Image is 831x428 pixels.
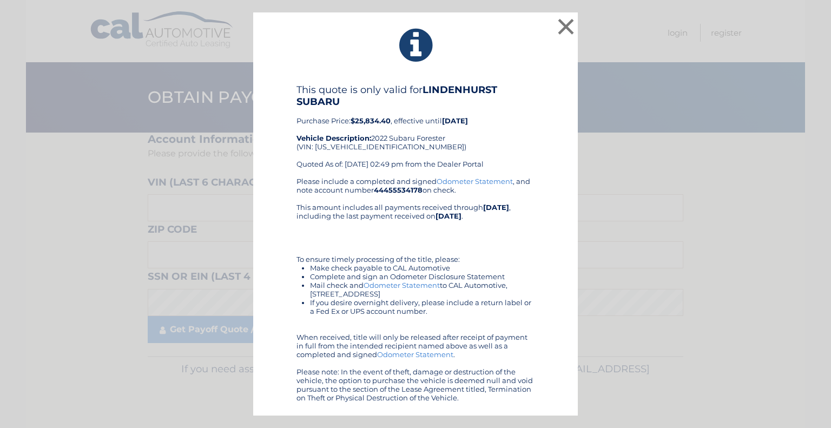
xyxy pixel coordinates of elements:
[296,84,497,108] b: LINDENHURST SUBARU
[296,84,535,177] div: Purchase Price: , effective until 2022 Subaru Forester (VIN: [US_VEHICLE_IDENTIFICATION_NUMBER]) ...
[296,134,371,142] strong: Vehicle Description:
[555,16,577,37] button: ×
[377,350,453,359] a: Odometer Statement
[310,264,535,272] li: Make check payable to CAL Automotive
[437,177,513,186] a: Odometer Statement
[374,186,423,194] b: 44455534178
[296,84,535,108] h4: This quote is only valid for
[296,177,535,402] div: Please include a completed and signed , and note account number on check. This amount includes al...
[442,116,468,125] b: [DATE]
[364,281,440,289] a: Odometer Statement
[310,272,535,281] li: Complete and sign an Odometer Disclosure Statement
[310,281,535,298] li: Mail check and to CAL Automotive, [STREET_ADDRESS]
[436,212,461,220] b: [DATE]
[483,203,509,212] b: [DATE]
[351,116,391,125] b: $25,834.40
[310,298,535,315] li: If you desire overnight delivery, please include a return label or a Fed Ex or UPS account number.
